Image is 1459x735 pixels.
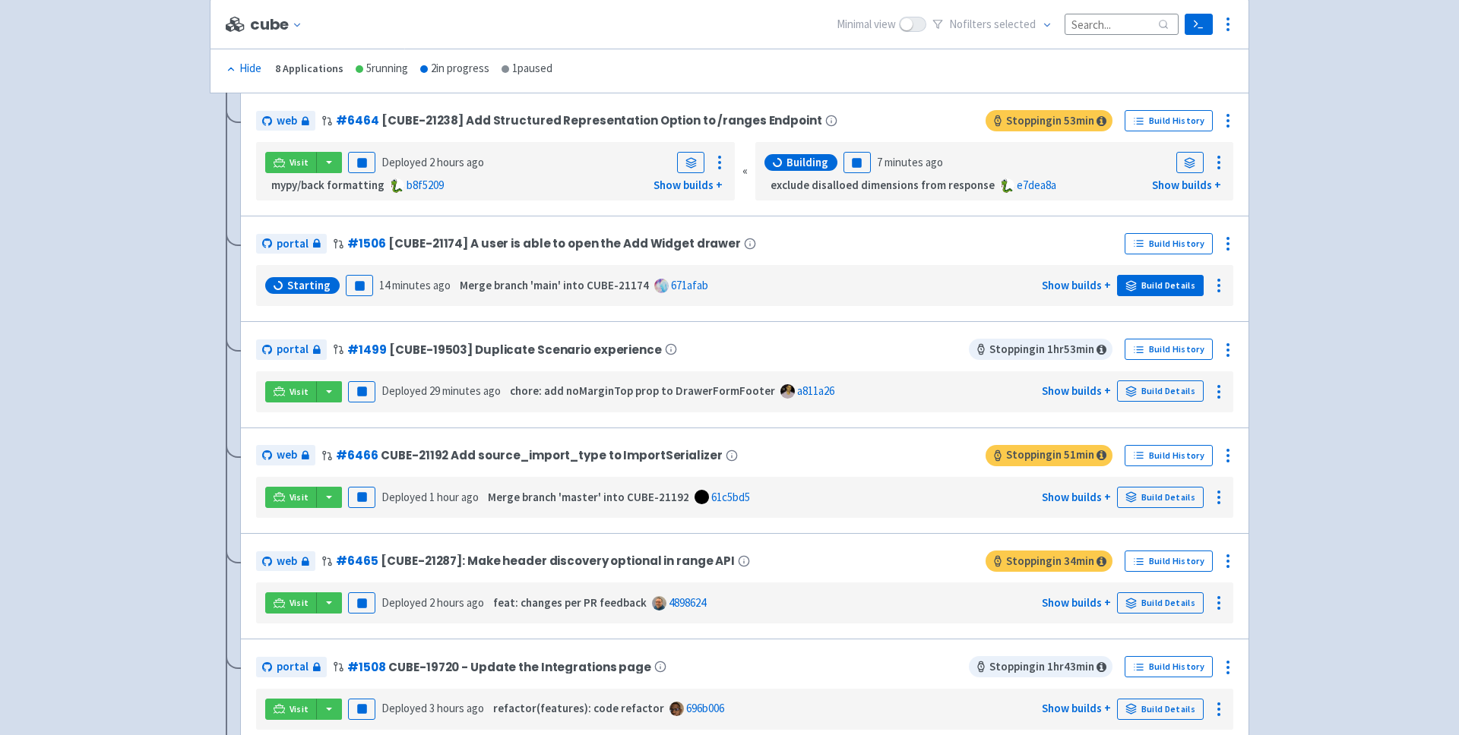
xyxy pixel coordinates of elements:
span: Visit [290,597,309,609]
a: Visit [265,699,317,720]
button: Pause [348,699,375,720]
a: Build History [1125,110,1213,131]
div: « [742,142,748,200]
span: CUBE-19720 - Update the Integrations page [388,661,650,673]
strong: exclude disalloed dimensions from response [771,178,995,192]
a: Build Details [1117,275,1204,296]
span: Stopping in 1 hr 53 min [969,339,1112,360]
a: #1506 [347,235,385,251]
a: Show builds + [1042,383,1111,398]
a: web [256,445,315,465]
span: Deployed [381,383,501,398]
span: Visit [290,386,309,398]
span: Starting [287,278,331,293]
a: Visit [265,381,317,402]
a: Build History [1125,550,1213,572]
span: selected [994,17,1036,31]
span: Stopping in 53 min [986,110,1112,131]
a: Show builds + [1152,178,1221,192]
a: e7dea8a [1017,178,1056,192]
span: portal [277,341,309,358]
span: Stopping in 1 hr 43 min [969,656,1112,677]
a: web [256,551,315,572]
span: Building [786,155,828,170]
time: 29 minutes ago [429,383,501,398]
a: Build History [1125,656,1213,677]
span: web [277,553,297,570]
a: Visit [265,487,317,508]
time: 1 hour ago [429,490,479,504]
span: Visit [290,156,309,169]
span: Minimal view [837,16,896,33]
strong: mypy/back formatting [271,178,385,192]
div: 1 paused [502,60,552,77]
a: web [256,111,315,131]
a: 671afab [671,278,708,292]
input: Search... [1065,14,1179,34]
button: Pause [348,152,375,173]
a: Build History [1125,339,1213,360]
a: #6465 [336,553,378,569]
button: Hide [226,60,263,77]
a: Show builds + [1042,278,1111,292]
a: Show builds + [1042,701,1111,715]
time: 14 minutes ago [379,278,451,292]
button: Pause [346,275,373,296]
div: Hide [226,60,261,77]
a: Show builds + [654,178,723,192]
span: Visit [290,491,309,503]
div: 8 Applications [275,60,343,77]
a: Visit [265,592,317,614]
span: [CUBE-21238] Add Structured Representation Option to /ranges Endpoint [381,114,821,127]
a: #6466 [336,447,378,463]
a: portal [256,339,327,360]
button: Pause [348,381,375,402]
a: Build Details [1117,699,1204,720]
button: Pause [348,487,375,508]
span: [CUBE-19503] Duplicate Scenario experience [389,343,661,356]
div: 5 running [356,60,408,77]
a: Show builds + [1042,490,1111,504]
time: 7 minutes ago [877,155,943,169]
a: #6464 [336,112,378,128]
span: Deployed [381,155,484,169]
span: Stopping in 51 min [986,445,1112,466]
a: Show builds + [1042,595,1111,610]
span: portal [277,235,309,253]
strong: chore: add noMarginTop prop to DrawerFormFooter [510,383,775,398]
strong: feat: changes per PR feedback [493,595,647,610]
a: Build History [1125,233,1213,254]
span: Stopping in 34 min [986,550,1112,572]
a: #1508 [347,659,385,675]
button: Pause [348,592,375,614]
time: 2 hours ago [429,155,484,169]
span: No filter s [949,16,1036,33]
span: Deployed [381,595,484,610]
a: portal [256,657,327,677]
span: [CUBE-21174] A user is able to open the Add Widget drawer [388,237,741,250]
a: Visit [265,152,317,173]
strong: Merge branch 'master' into CUBE-21192 [488,490,689,504]
a: Build Details [1117,380,1204,402]
a: Build History [1125,445,1213,466]
button: cube [250,16,309,33]
span: [CUBE-21287]: Make header discovery optional in range API [381,554,735,567]
a: Terminal [1185,14,1213,35]
a: a811a26 [797,383,834,398]
a: 61c5bd5 [711,490,750,504]
a: b8f5209 [407,178,444,192]
a: 696b006 [686,701,724,715]
span: web [277,112,297,130]
a: Build Details [1117,592,1204,614]
span: CUBE-21192 Add source_import_type to ImportSerializer [381,449,722,462]
span: portal [277,658,309,676]
strong: refactor(features): code refactor [493,701,664,715]
span: Deployed [381,701,484,715]
time: 3 hours ago [429,701,484,715]
span: Visit [290,703,309,715]
a: #1499 [347,342,386,358]
span: Deployed [381,490,479,504]
span: web [277,446,297,464]
div: 2 in progress [420,60,489,77]
a: Build Details [1117,487,1204,508]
